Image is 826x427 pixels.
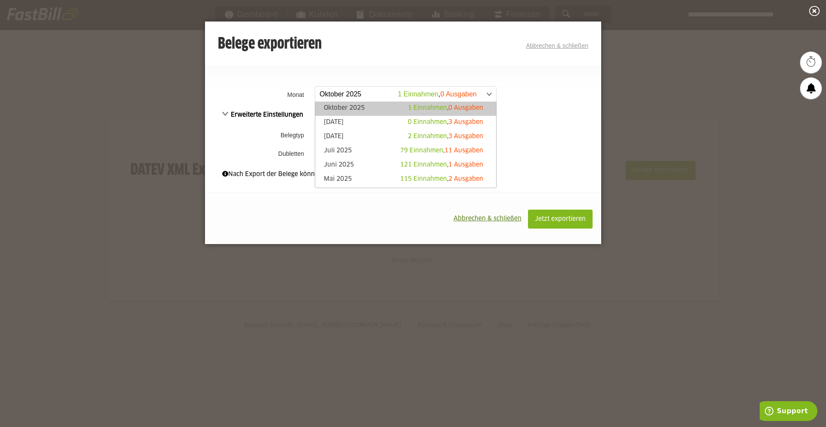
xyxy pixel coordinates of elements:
span: 3 Ausgaben [448,119,483,125]
div: , [408,132,483,141]
iframe: Öffnet ein Widget, in dem Sie weitere Informationen finden [760,401,817,423]
span: Jetzt exportieren [535,216,586,222]
span: 2 Einnahmen [408,133,447,139]
span: Erweiterte Einstellungen [222,112,303,118]
button: Jetzt exportieren [528,210,593,229]
span: 121 Einnahmen [400,162,447,168]
div: Nach Export der Belege können diese nicht mehr bearbeitet werden. [222,170,584,179]
span: Abbrechen & schließen [453,216,522,222]
span: 1 Ausgaben [448,162,483,168]
span: 115 Einnahmen [400,176,447,182]
span: 0 Ausgaben [448,105,483,111]
div: , [408,104,483,112]
div: , [408,118,483,127]
th: Belegtyp [205,124,313,146]
a: Abbrechen & schließen [526,42,588,49]
span: 2 Ausgaben [448,176,483,182]
th: Dubletten [205,146,313,161]
a: Juni 2025 [320,161,492,170]
a: Mai 2025 [320,175,492,185]
th: Monat [205,84,313,105]
div: , [400,161,483,169]
div: , [400,175,483,183]
a: Oktober 2025 [320,104,492,114]
a: Juli 2025 [320,146,492,156]
span: 3 Ausgaben [448,133,483,139]
span: 0 Einnahmen [408,119,447,125]
span: 11 Ausgaben [444,148,483,154]
div: , [400,146,483,155]
a: [DATE] [320,132,492,142]
h3: Belege exportieren [218,36,322,53]
span: 79 Einnahmen [400,148,443,154]
a: [DATE] [320,118,492,128]
button: Abbrechen & schließen [447,210,528,228]
span: 1 Einnahmen [408,105,447,111]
